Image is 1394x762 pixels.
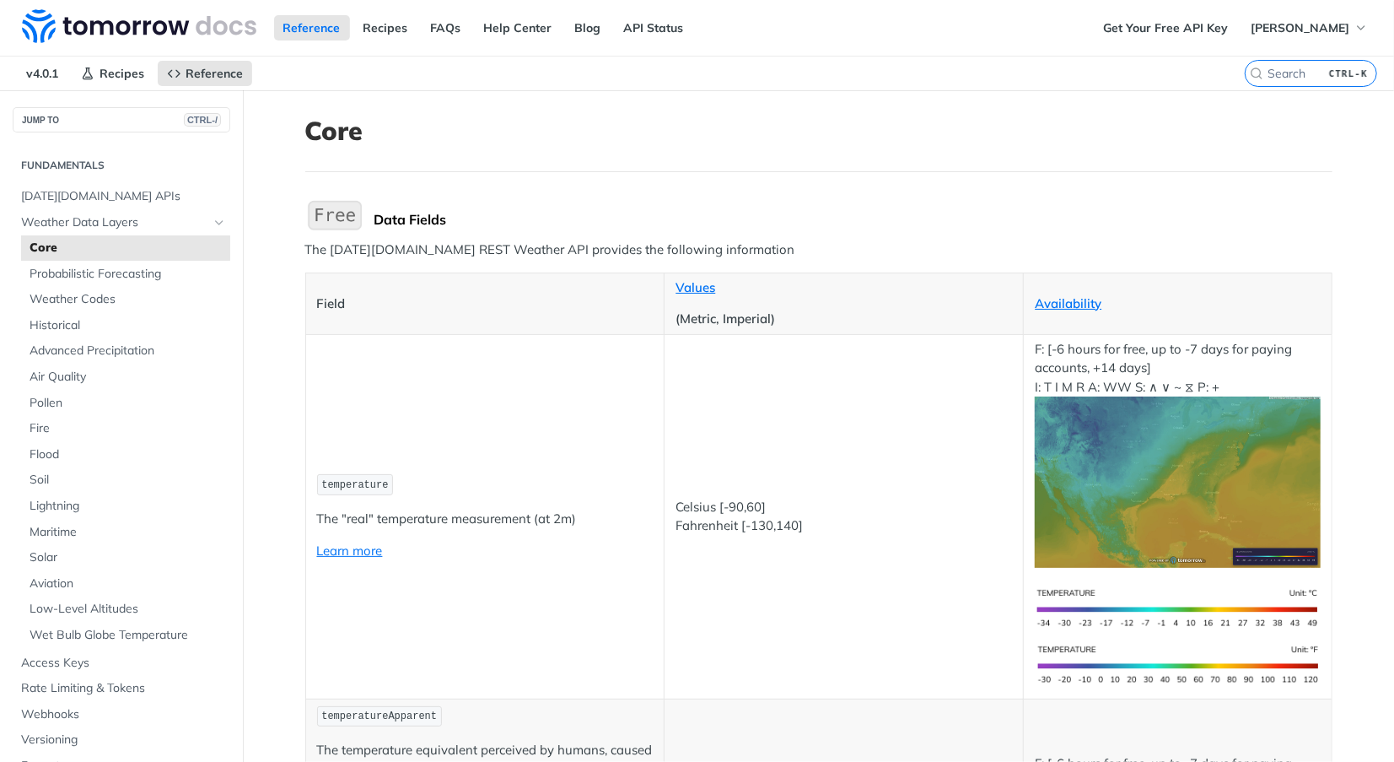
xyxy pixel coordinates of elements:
svg: Search [1250,67,1263,80]
span: Solar [30,549,226,566]
a: Recipes [72,61,153,86]
h1: Core [305,116,1332,146]
span: Rate Limiting & Tokens [21,680,226,697]
a: Availability [1035,295,1101,311]
span: temperatureApparent [321,711,437,722]
a: Probabilistic Forecasting [21,262,230,287]
span: Core [30,240,226,257]
p: Field [317,295,654,314]
a: Low-Level Altitudes [21,597,230,622]
p: (Metric, Imperial) [675,310,1012,329]
a: Versioning [13,727,230,753]
span: Reference [186,66,243,81]
a: Weather Data LayersHide subpages for Weather Data Layers [13,210,230,235]
a: API Status [615,15,693,41]
a: FAQs [422,15,471,41]
span: Maritime [30,524,226,541]
a: Blog [566,15,611,41]
a: Air Quality [21,365,230,390]
span: Advanced Precipitation [30,343,226,359]
span: Low-Level Altitudes [30,601,226,618]
span: Weather Data Layers [21,214,208,231]
kbd: CTRL-K [1325,65,1372,82]
span: [PERSON_NAME] [1251,20,1349,35]
span: Expand image [1035,656,1320,672]
a: Reference [158,61,252,86]
a: Core [21,235,230,261]
a: [DATE][DOMAIN_NAME] APIs [13,184,230,209]
img: temperature-us [1035,637,1320,694]
a: Weather Codes [21,287,230,312]
p: The "real" temperature measurement (at 2m) [317,510,654,529]
span: Historical [30,317,226,334]
button: Hide subpages for Weather Data Layers [213,216,226,230]
span: CTRL-/ [184,113,221,127]
a: Aviation [21,571,230,597]
p: F: [-6 hours for free, up to -7 days for paying accounts, +14 days] I: T I M R A: WW S: ∧ ∨ ~ ⧖ P: + [1035,340,1320,568]
img: temperature [1035,397,1320,568]
span: Pollen [30,395,226,412]
span: Flood [30,446,226,463]
img: Tomorrow.io Weather API Docs [22,9,256,43]
a: Pollen [21,391,230,416]
span: Access Keys [21,655,226,672]
p: Celsius [-90,60] Fahrenheit [-130,140] [675,498,1012,536]
span: Expand image [1035,473,1320,489]
a: Get Your Free API Key [1094,15,1237,41]
a: Historical [21,313,230,338]
a: Soil [21,467,230,493]
a: Recipes [354,15,417,41]
span: Versioning [21,732,226,748]
a: Advanced Precipitation [21,338,230,364]
a: Help Center [475,15,562,41]
span: [DATE][DOMAIN_NAME] APIs [21,188,226,205]
a: Values [675,279,715,295]
span: v4.0.1 [17,61,67,86]
a: Solar [21,545,230,570]
a: Reference [274,15,350,41]
span: Recipes [100,66,144,81]
span: Soil [30,472,226,489]
a: Lightning [21,494,230,519]
img: temperature-si [1035,581,1320,637]
span: Wet Bulb Globe Temperature [30,627,226,644]
a: Webhooks [13,702,230,727]
p: The [DATE][DOMAIN_NAME] REST Weather API provides the following information [305,240,1332,260]
a: Access Keys [13,651,230,676]
span: Weather Codes [30,291,226,308]
span: Expand image [1035,599,1320,615]
span: temperature [321,479,388,491]
span: Air Quality [30,369,226,386]
button: JUMP TOCTRL-/ [13,107,230,132]
span: Fire [30,420,226,437]
div: Data Fields [374,211,1332,228]
a: Maritime [21,520,230,545]
a: Rate Limiting & Tokens [13,676,230,701]
button: [PERSON_NAME] [1241,15,1377,41]
a: Flood [21,442,230,467]
span: Lightning [30,498,226,515]
a: Wet Bulb Globe Temperature [21,623,230,648]
span: Webhooks [21,706,226,723]
span: Aviation [30,576,226,592]
a: Fire [21,416,230,441]
span: Probabilistic Forecasting [30,266,226,283]
a: Learn more [317,543,383,559]
h2: Fundamentals [13,158,230,173]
